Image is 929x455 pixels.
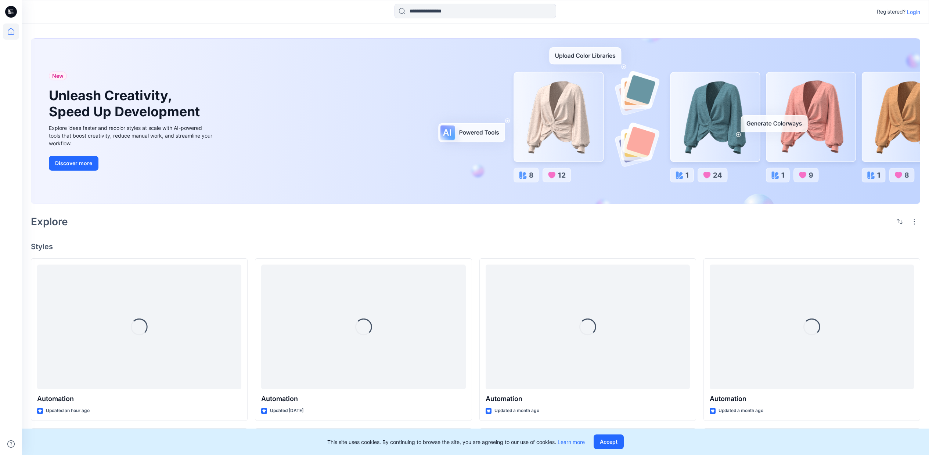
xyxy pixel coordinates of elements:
p: Registered? [877,7,905,16]
h4: Styles [31,242,920,251]
p: Updated an hour ago [46,407,90,415]
span: New [52,72,64,80]
p: Updated a month ago [494,407,539,415]
p: Automation [486,394,690,404]
h2: Explore [31,216,68,227]
p: Automation [710,394,914,404]
p: Automation [261,394,465,404]
a: Learn more [558,439,585,445]
p: Automation [37,394,241,404]
p: Updated [DATE] [270,407,303,415]
button: Discover more [49,156,98,171]
button: Accept [594,434,624,449]
p: Login [907,8,920,16]
a: Discover more [49,156,214,171]
p: Updated a month ago [719,407,763,415]
p: This site uses cookies. By continuing to browse the site, you are agreeing to our use of cookies. [327,438,585,446]
h1: Unleash Creativity, Speed Up Development [49,88,203,119]
div: Explore ideas faster and recolor styles at scale with AI-powered tools that boost creativity, red... [49,124,214,147]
